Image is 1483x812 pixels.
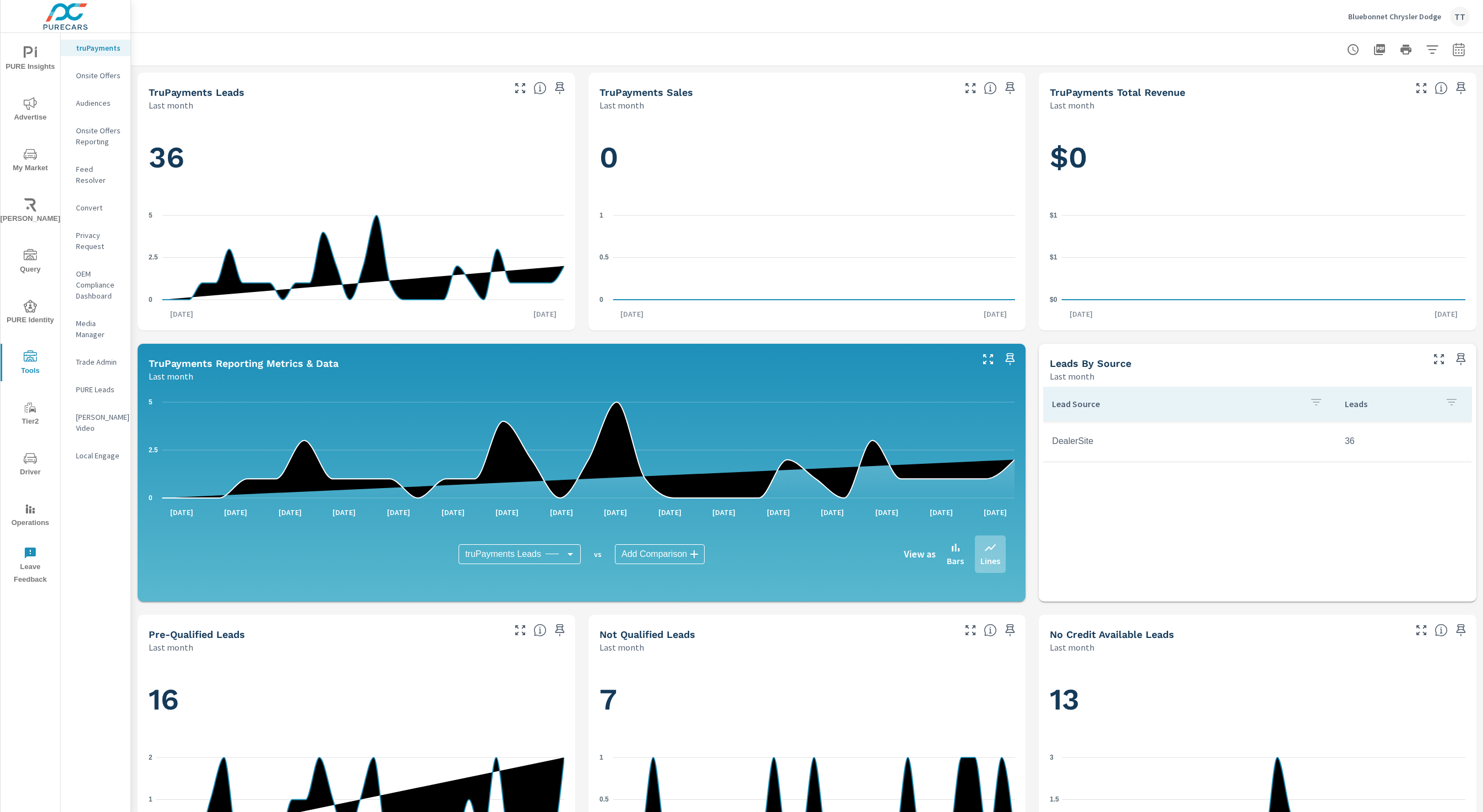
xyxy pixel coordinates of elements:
span: The number of truPayments leads. [533,82,547,95]
div: Privacy Request [61,227,130,255]
div: TT [1450,7,1470,26]
span: truPayments Leads [465,549,541,560]
p: OEM Compliance Dashboard [76,268,122,301]
button: "Export Report to PDF" [1368,39,1391,61]
span: Save this to your personalized report [1001,350,1019,368]
text: 2.5 [149,253,158,261]
p: Convert [76,202,122,213]
span: A basic review has been done and has not approved the credit worthiness of the lead by the config... [984,624,997,637]
h1: 16 [149,681,564,718]
text: 5 [149,212,152,219]
p: [DATE] [868,507,906,518]
h1: 0 [599,139,1015,176]
p: Last month [149,641,193,654]
text: 0.5 [599,253,609,261]
h1: 13 [1050,681,1465,718]
h1: 7 [599,681,1015,718]
p: [DATE] [434,507,472,518]
h5: Leads By Source [1050,358,1131,369]
p: [DATE] [488,507,526,518]
p: [DATE] [813,507,852,518]
div: Convert [61,199,130,216]
p: vs [581,549,615,559]
p: Audiences [76,98,122,109]
span: Operations [4,502,57,529]
h5: No Credit Available Leads [1050,629,1174,640]
p: Last month [1050,370,1094,383]
h5: truPayments Sales [599,86,693,98]
p: Onsite Offers Reporting [76,125,122,147]
span: PURE Insights [4,46,57,73]
p: [DATE] [1062,308,1100,320]
span: A lead that has been submitted but has not gone through the credit application process. [1435,624,1448,637]
span: Save this to your personalized report [1452,350,1470,368]
h1: $0 [1050,139,1465,176]
span: Tier2 [4,401,57,428]
p: [DATE] [651,507,689,518]
text: 2.5 [149,446,158,454]
span: Query [4,249,57,276]
text: 5 [149,398,152,406]
h6: View as [904,549,936,560]
p: Leads [1345,398,1436,409]
h1: 36 [149,139,564,176]
p: Lines [980,554,1000,567]
button: Make Fullscreen [1413,79,1430,97]
p: [DATE] [325,507,363,518]
p: [DATE] [542,507,581,518]
div: Media Manager [61,315,130,343]
p: [DATE] [613,308,651,320]
div: Audiences [61,95,130,111]
p: [DATE] [162,507,201,518]
text: $1 [1050,212,1057,219]
p: Last month [599,641,644,654]
button: Make Fullscreen [962,79,979,97]
div: truPayments [61,40,130,56]
button: Apply Filters [1421,39,1443,61]
span: My Market [4,148,57,175]
span: Add Comparison [621,549,687,560]
h5: truPayments Leads [149,86,244,98]
h5: truPayments Reporting Metrics & Data [149,358,339,369]
p: Lead Source [1052,398,1301,409]
div: PURE Leads [61,381,130,398]
p: PURE Leads [76,384,122,395]
p: Last month [149,99,193,112]
p: [DATE] [216,507,255,518]
button: Make Fullscreen [511,621,529,639]
p: Trade Admin [76,356,122,367]
span: [PERSON_NAME] [4,198,57,225]
div: Add Comparison [615,544,705,564]
text: 1 [149,795,152,803]
span: Total revenue from sales matched to a truPayments lead. [Source: This data is sourced from the de... [1435,82,1448,95]
span: Save this to your personalized report [1001,621,1019,639]
text: 2 [149,754,152,761]
p: [DATE] [162,308,201,320]
text: 0 [149,296,152,304]
text: $1 [1050,253,1057,261]
span: Leave Feedback [4,546,57,586]
text: $0 [1050,296,1057,304]
p: [DATE] [526,308,564,320]
button: Make Fullscreen [1413,621,1430,639]
p: Bars [947,554,964,567]
span: Save this to your personalized report [1452,621,1470,639]
h5: truPayments Total Revenue [1050,86,1185,98]
p: [DATE] [976,507,1015,518]
p: [DATE] [596,507,635,518]
span: Save this to your personalized report [551,79,569,97]
text: 1 [599,754,603,761]
span: Save this to your personalized report [551,621,569,639]
h5: Not Qualified Leads [599,629,695,640]
p: Bluebonnet Chrysler Dodge [1348,12,1441,21]
button: Print Report [1395,39,1417,61]
button: Make Fullscreen [979,350,997,368]
button: Make Fullscreen [1430,350,1448,368]
p: [DATE] [1427,308,1465,320]
p: Privacy Request [76,230,122,252]
p: [DATE] [759,507,798,518]
span: PURE Identity [4,300,57,327]
td: DealerSite [1043,427,1336,455]
span: Save this to your personalized report [1452,79,1470,97]
p: Local Engage [76,450,122,461]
